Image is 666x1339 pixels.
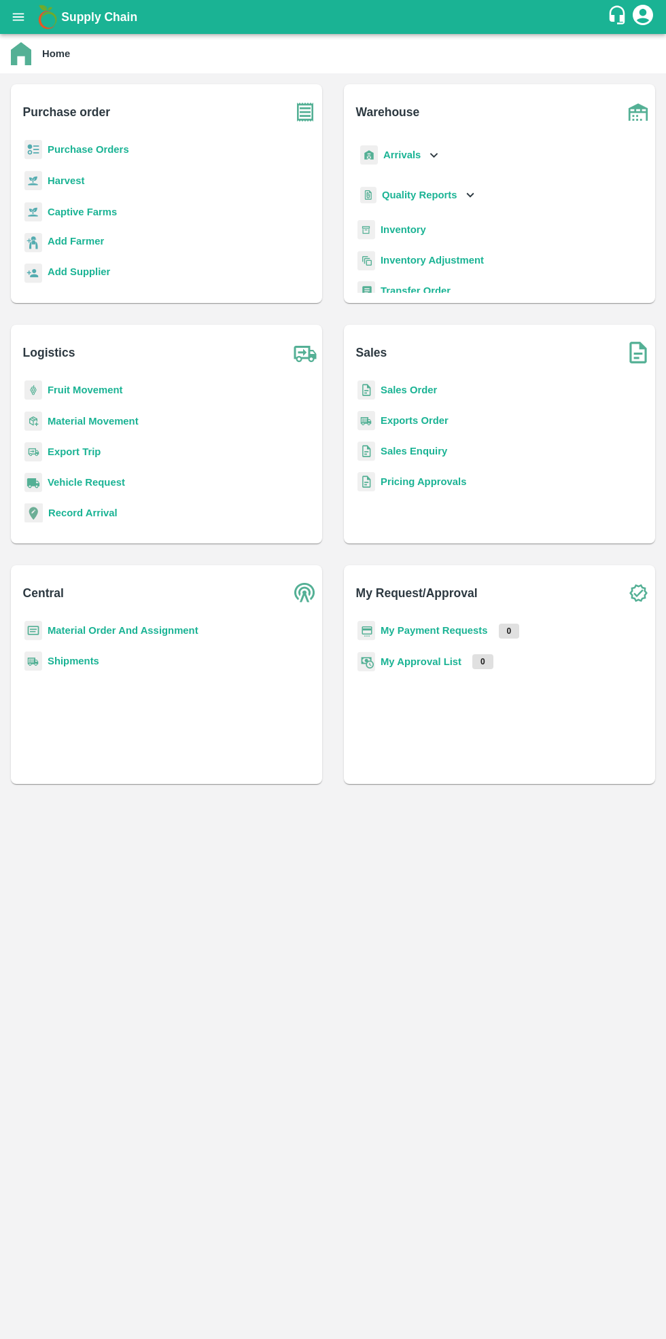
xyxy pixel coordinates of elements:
img: recordArrival [24,503,43,522]
img: centralMaterial [24,621,42,641]
a: Export Trip [48,446,101,457]
img: shipments [357,411,375,431]
a: Pricing Approvals [381,476,466,487]
a: Captive Farms [48,207,117,217]
img: sales [357,380,375,400]
a: Inventory Adjustment [381,255,484,266]
a: Sales Order [381,385,437,395]
b: Add Farmer [48,236,104,247]
img: check [621,576,655,610]
img: central [288,576,322,610]
img: home [11,42,31,65]
a: Shipments [48,656,99,666]
b: Supply Chain [61,10,137,24]
b: Add Supplier [48,266,110,277]
img: approval [357,651,375,672]
img: vehicle [24,473,42,493]
b: Home [42,48,70,59]
a: My Payment Requests [381,625,488,636]
b: My Request/Approval [356,584,478,603]
img: reciept [24,140,42,160]
a: Purchase Orders [48,144,129,155]
img: delivery [24,442,42,462]
b: Logistics [23,343,75,362]
img: shipments [24,651,42,671]
div: Arrivals [357,140,442,171]
div: Quality Reports [357,181,478,209]
a: Material Order And Assignment [48,625,198,636]
b: Sales [356,343,387,362]
b: Quality Reports [382,190,457,200]
img: sales [357,472,375,492]
a: My Approval List [381,656,461,667]
a: Exports Order [381,415,449,426]
a: Record Arrival [48,507,118,518]
a: Add Farmer [48,234,104,252]
div: customer-support [607,5,631,29]
img: material [24,411,42,431]
a: Fruit Movement [48,385,123,395]
img: fruit [24,380,42,400]
img: whArrival [360,145,378,165]
a: Harvest [48,175,84,186]
a: Inventory [381,224,426,235]
div: account of current user [631,3,655,31]
img: harvest [24,202,42,222]
a: Supply Chain [61,7,607,26]
img: payment [357,621,375,641]
img: whTransfer [357,281,375,301]
img: purchase [288,95,322,129]
img: qualityReport [360,187,376,204]
b: Central [23,584,64,603]
img: truck [288,336,322,370]
b: Arrivals [383,149,421,160]
a: Vehicle Request [48,477,125,488]
img: sales [357,442,375,461]
img: logo [34,3,61,31]
p: 0 [499,624,520,639]
img: soSales [621,336,655,370]
img: supplier [24,264,42,283]
button: open drawer [3,1,34,33]
img: warehouse [621,95,655,129]
a: Material Movement [48,416,139,427]
p: 0 [472,654,493,669]
a: Transfer Order [381,285,451,296]
a: Sales Enquiry [381,446,447,457]
b: Purchase order [23,103,110,122]
img: harvest [24,171,42,191]
img: whInventory [357,220,375,240]
img: inventory [357,251,375,270]
b: Warehouse [356,103,420,122]
img: farmer [24,233,42,253]
a: Add Supplier [48,264,110,283]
